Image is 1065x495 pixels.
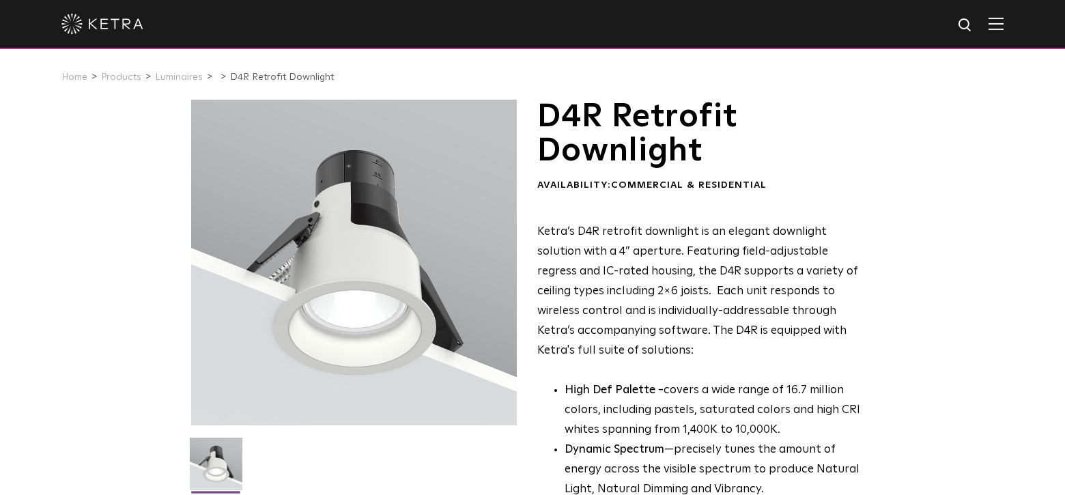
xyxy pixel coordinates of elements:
[957,17,974,34] img: search icon
[537,179,870,193] div: Availability:
[611,180,767,190] span: Commercial & Residential
[61,14,143,34] img: ketra-logo-2019-white
[155,72,203,82] a: Luminaires
[989,17,1004,30] img: Hamburger%20Nav.svg
[565,381,870,440] p: covers a wide range of 16.7 million colors, including pastels, saturated colors and high CRI whit...
[537,100,870,169] h1: D4R Retrofit Downlight
[537,223,870,360] p: Ketra’s D4R retrofit downlight is an elegant downlight solution with a 4” aperture. Featuring fie...
[565,384,664,396] strong: High Def Palette -
[61,72,87,82] a: Home
[565,444,664,455] strong: Dynamic Spectrum
[230,72,334,82] a: D4R Retrofit Downlight
[101,72,141,82] a: Products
